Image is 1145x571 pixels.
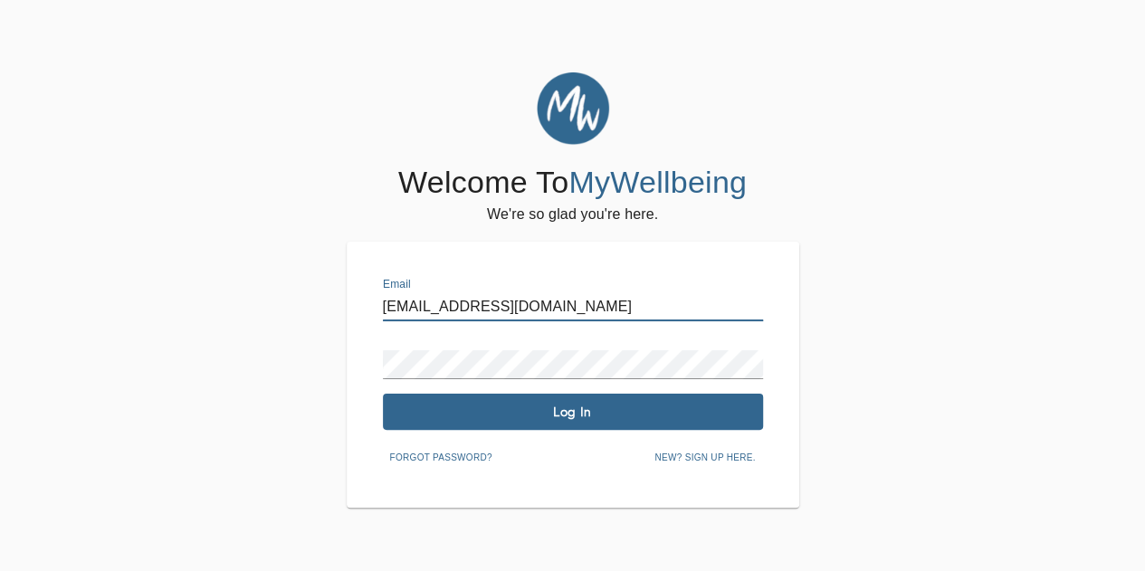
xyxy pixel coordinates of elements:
a: Forgot password? [383,449,500,463]
button: New? Sign up here. [647,444,762,471]
span: MyWellbeing [568,165,747,199]
img: MyWellbeing [537,72,609,145]
span: Forgot password? [390,450,492,466]
span: Log In [390,404,756,421]
button: Log In [383,394,763,430]
span: New? Sign up here. [654,450,755,466]
label: Email [383,280,411,290]
h4: Welcome To [398,164,747,202]
h6: We're so glad you're here. [487,202,658,227]
button: Forgot password? [383,444,500,471]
